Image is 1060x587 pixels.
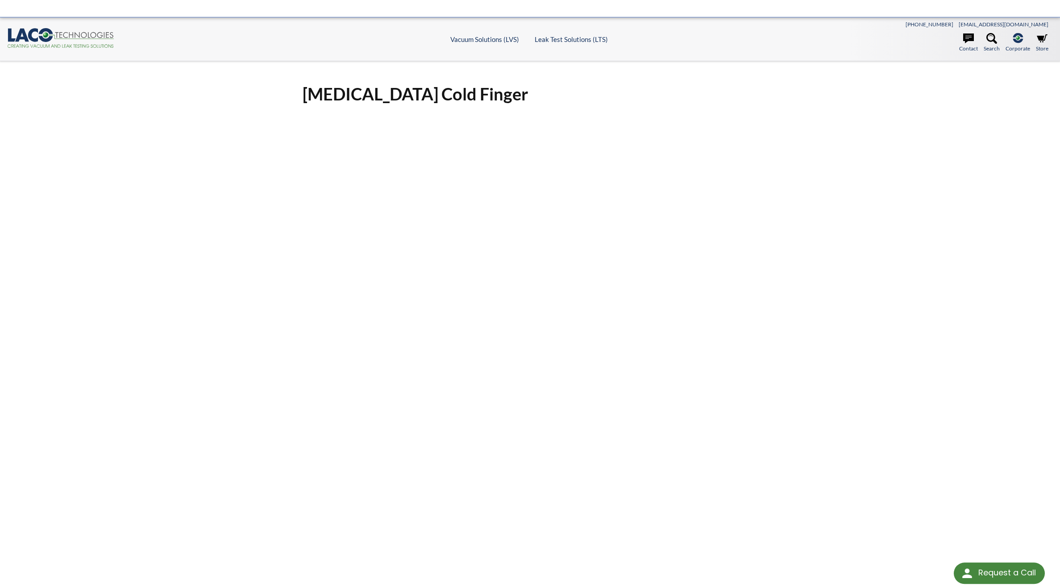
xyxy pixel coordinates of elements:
[450,35,519,43] a: Vacuum Solutions (LVS)
[906,21,953,28] a: [PHONE_NUMBER]
[959,33,978,53] a: Contact
[535,35,608,43] a: Leak Test Solutions (LTS)
[303,83,757,105] h1: [MEDICAL_DATA] Cold Finger
[1036,33,1048,53] a: Store
[978,562,1036,583] div: Request a Call
[984,33,1000,53] a: Search
[960,566,974,580] img: round button
[959,21,1048,28] a: [EMAIL_ADDRESS][DOMAIN_NAME]
[954,562,1045,584] div: Request a Call
[1006,44,1030,53] span: Corporate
